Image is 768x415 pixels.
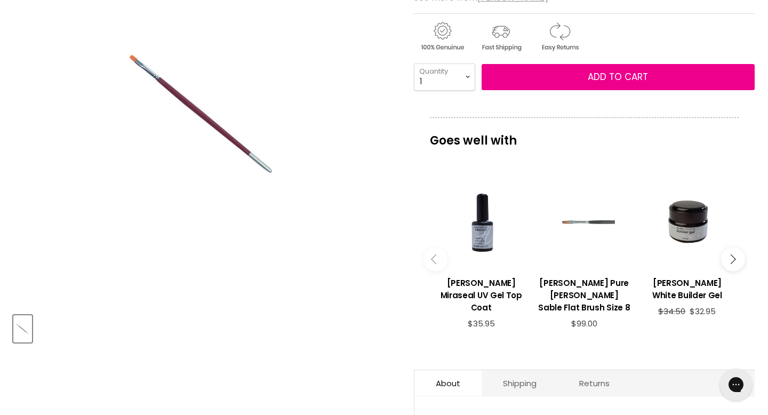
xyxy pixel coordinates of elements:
[13,315,32,342] button: Gel Brush
[12,312,397,342] div: Product thumbnails
[435,277,527,314] h3: [PERSON_NAME] Miraseal UV Gel Top Coat
[473,20,529,53] img: shipping.gif
[414,20,470,53] img: genuine.gif
[658,306,685,317] span: $34.50
[414,370,482,396] a: About
[571,318,597,329] span: $99.00
[482,370,558,396] a: Shipping
[482,64,755,91] button: Add to cart
[468,318,495,329] span: $35.95
[641,269,733,307] a: View product:Hawley White Builder Gel
[715,365,757,404] iframe: Gorgias live chat messenger
[435,269,527,319] a: View product:Hawley Miraseal UV Gel Top Coat
[430,117,739,153] p: Goes well with
[538,269,630,319] a: View product:Hawley Pure Kolinsky Sable Flat Brush Size 8
[588,70,648,83] span: Add to cart
[531,20,588,53] img: returns.gif
[558,370,631,396] a: Returns
[641,277,733,301] h3: [PERSON_NAME] White Builder Gel
[414,63,475,90] select: Quantity
[14,316,31,341] img: Gel Brush
[538,277,630,314] h3: [PERSON_NAME] Pure [PERSON_NAME] Sable Flat Brush Size 8
[690,306,716,317] span: $32.95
